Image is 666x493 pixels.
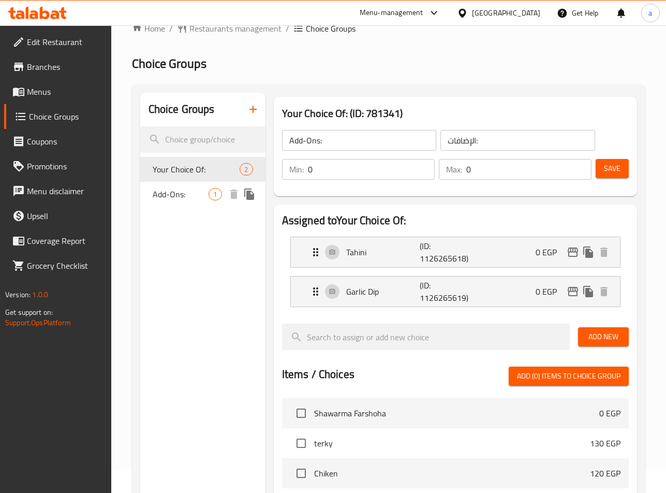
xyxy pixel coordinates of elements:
[578,327,629,346] button: Add New
[5,316,71,329] a: Support.OpsPlatform
[4,204,111,228] a: Upsell
[604,162,620,175] span: Save
[314,407,599,419] span: Shawarma Farshoha
[169,22,173,35] li: /
[290,432,312,454] span: Select choice
[586,330,620,343] span: Add New
[596,284,612,299] button: delete
[282,272,629,311] li: Expand
[517,370,620,383] span: Add (0) items to choice group
[599,407,620,419] p: 0 EGP
[581,244,596,260] button: duplicate
[242,186,257,202] button: duplicate
[4,179,111,204] a: Menu disclaimer
[346,246,420,258] p: Tahini
[189,22,282,35] span: Restaurants management
[420,240,469,265] p: (ID: 1126265618)
[536,246,565,258] p: 0 EGP
[149,102,215,117] h2: Choice Groups
[27,259,103,272] span: Grocery Checklist
[132,22,645,35] nav: breadcrumb
[596,244,612,260] button: delete
[4,129,111,154] a: Coupons
[346,285,420,298] p: Garlic Dip
[446,163,462,176] p: Max:
[282,105,629,122] h3: Your Choice Of: (ID: 781341)
[4,79,111,104] a: Menus
[290,402,312,424] span: Select choice
[27,85,103,98] span: Menus
[153,163,240,176] span: Your Choice Of:
[282,233,629,272] li: Expand
[140,157,265,182] div: Your Choice Of:2
[240,165,252,175] span: 2
[282,213,629,228] h2: Assigned to Your Choice Of:
[140,182,265,207] div: Add-Ons:1deleteduplicate
[226,186,242,202] button: delete
[282,367,354,382] h2: Items / Choices
[27,135,103,148] span: Coupons
[420,279,469,304] p: (ID: 1126265619)
[132,52,206,75] span: Choice Groups
[32,288,48,301] span: 1.0.0
[27,36,103,48] span: Edit Restaurant
[648,7,652,19] span: a
[590,437,620,450] p: 130 EGP
[565,284,581,299] button: edit
[5,306,53,319] span: Get support on:
[314,467,590,480] span: Chiken
[140,126,265,153] input: search
[282,324,570,350] input: search
[5,288,31,301] span: Version:
[4,228,111,253] a: Coverage Report
[565,244,581,260] button: edit
[290,462,312,484] span: Select choice
[240,163,253,176] div: Choices
[581,284,596,299] button: duplicate
[4,54,111,79] a: Branches
[29,110,103,123] span: Choice Groups
[4,253,111,278] a: Grocery Checklist
[27,235,103,247] span: Coverage Report
[291,277,620,307] div: Expand
[4,154,111,179] a: Promotions
[286,22,289,35] li: /
[4,30,111,54] a: Edit Restaurant
[306,22,356,35] span: Choice Groups
[27,61,103,73] span: Branches
[291,237,620,267] div: Expand
[509,367,629,386] button: Add (0) items to choice group
[360,7,423,19] div: Menu-management
[289,163,304,176] p: Min:
[177,22,282,35] a: Restaurants management
[590,467,620,480] p: 120 EGP
[4,104,111,129] a: Choice Groups
[27,185,103,197] span: Menu disclaimer
[153,188,209,200] span: Add-Ons:
[27,210,103,222] span: Upsell
[536,285,565,298] p: 0 EGP
[596,159,629,178] button: Save
[132,22,165,35] a: Home
[314,437,590,450] span: terky
[209,190,221,199] span: 1
[27,160,103,172] span: Promotions
[472,7,540,19] div: [GEOGRAPHIC_DATA]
